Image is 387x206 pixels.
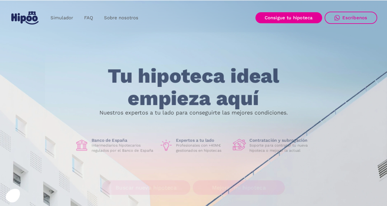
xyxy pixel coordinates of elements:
a: home [10,9,40,27]
h1: Tu hipoteca ideal empieza aquí [77,65,309,109]
p: Intermediarios hipotecarios regulados por el Banco de España [91,143,154,153]
a: Consigue tu hipoteca [255,12,322,23]
a: FAQ [79,12,99,24]
a: Sobre nosotros [99,12,144,24]
div: Escríbenos [342,15,367,21]
h1: Expertos a tu lado [176,138,228,143]
h1: Banco de España [91,138,154,143]
p: Nuestros expertos a tu lado para conseguirte las mejores condiciones. [99,110,288,115]
p: Profesionales con +40M€ gestionados en hipotecas [176,143,228,153]
a: Mejorar mi hipoteca [193,181,285,195]
a: Simulador [45,12,79,24]
a: Buscar nueva hipoteca [102,181,190,195]
a: Escríbenos [325,12,377,24]
h1: Contratación y subrogación [249,138,312,143]
p: Soporte para contratar tu nueva hipoteca o mejorar la actual [249,143,312,153]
